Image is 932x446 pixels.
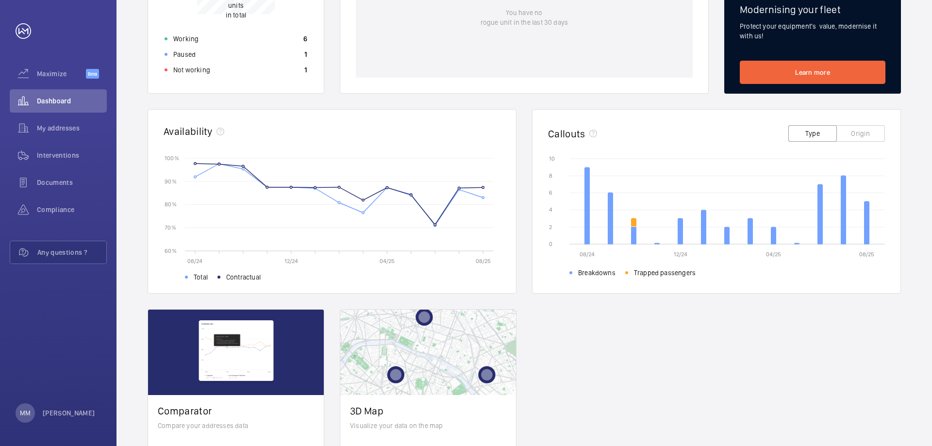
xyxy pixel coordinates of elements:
[549,189,552,196] text: 6
[578,268,616,278] span: Breakdowns
[173,34,199,44] p: Working
[37,178,107,187] span: Documents
[766,251,781,258] text: 04/25
[303,34,307,44] p: 6
[158,421,314,430] p: Compare your addresses data
[37,123,107,133] span: My addresses
[476,258,491,264] text: 08/25
[548,128,585,140] h2: Callouts
[740,21,885,41] p: Protect your equipment's value, modernise it with us!
[37,248,106,257] span: Any questions ?
[634,268,696,278] span: Trapped passengers
[549,206,552,213] text: 4
[37,150,107,160] span: Interventions
[549,224,552,231] text: 2
[350,405,506,417] h2: 3D Map
[173,50,196,59] p: Paused
[740,3,885,16] h2: Modernising your fleet
[37,69,86,79] span: Maximize
[165,247,177,254] text: 60 %
[228,1,244,9] span: units
[86,69,99,79] span: Beta
[580,251,595,258] text: 08/24
[380,258,395,264] text: 04/25
[165,154,179,161] text: 100 %
[788,125,837,142] button: Type
[740,61,885,84] a: Learn more
[164,125,213,137] h2: Availability
[37,205,107,215] span: Compliance
[284,258,298,264] text: 12/24
[859,251,874,258] text: 08/25
[226,272,261,282] span: Contractual
[549,155,555,162] text: 10
[194,272,208,282] span: Total
[158,405,314,417] h2: Comparator
[674,251,687,258] text: 12/24
[549,172,552,179] text: 8
[836,125,885,142] button: Origin
[549,241,552,248] text: 0
[165,178,177,184] text: 90 %
[350,421,506,430] p: Visualize your data on the map
[37,96,107,106] span: Dashboard
[304,65,307,75] p: 1
[20,408,31,418] p: MM
[187,258,202,264] text: 08/24
[165,201,177,208] text: 80 %
[304,50,307,59] p: 1
[43,408,95,418] p: [PERSON_NAME]
[173,65,210,75] p: Not working
[165,224,176,231] text: 70 %
[481,8,568,27] p: You have no rogue unit in the last 30 days
[226,0,246,20] p: in total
